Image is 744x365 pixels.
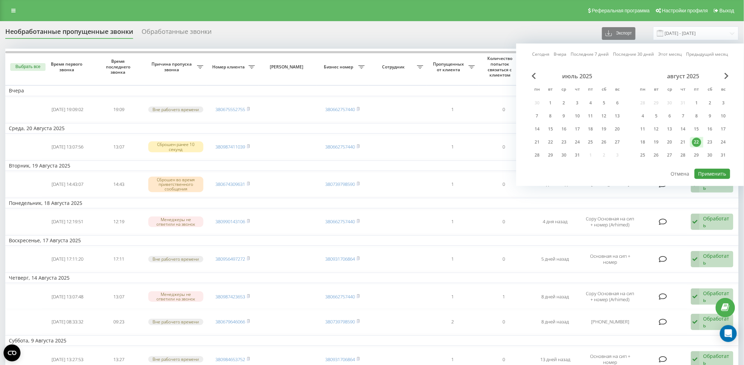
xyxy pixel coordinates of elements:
div: 19 [652,138,661,147]
div: чт 7 авг. 2025 г. [677,111,690,121]
div: чт 14 авг. 2025 г. [677,124,690,134]
div: 18 [638,138,648,147]
div: вт 22 июля 2025 г. [544,137,557,147]
div: чт 31 июля 2025 г. [571,150,584,160]
td: 09:23 [93,310,144,334]
span: Причина пропуска звонка [148,61,197,72]
td: 19:09 [93,98,144,122]
div: вс 27 июля 2025 г. [611,137,624,147]
a: 380662757440 [325,293,355,300]
div: Open Intercom Messenger [720,325,737,342]
div: Сброшен во время приветственного сообщения [148,177,203,192]
td: 1 [478,285,530,309]
td: Copy Основная на сип + номер (Arhimed) [581,210,639,234]
td: [DATE] 08:33:32 [42,310,93,334]
div: 12 [600,111,609,121]
div: вт 19 авг. 2025 г. [650,137,663,147]
div: 3 [719,98,728,108]
span: Время последнего звонка [99,59,139,75]
td: Вчера [5,85,739,96]
div: пт 11 июля 2025 г. [584,111,597,121]
abbr: среда [665,85,675,95]
div: 25 [586,138,595,147]
div: вт 5 авг. 2025 г. [650,111,663,121]
td: 8 дней назад [530,310,581,334]
td: 0 [478,210,530,234]
td: Основная на сип + номер [581,247,639,271]
td: 8 дней назад [530,285,581,309]
abbr: суббота [599,85,609,95]
div: 2 [706,98,715,108]
div: 20 [665,138,674,147]
div: 3 [573,98,582,108]
a: 380931706864 [325,356,355,363]
td: [PHONE_NUMBER] [581,310,639,334]
div: 14 [532,124,542,134]
div: пн 18 авг. 2025 г. [636,137,650,147]
div: 23 [706,138,715,147]
div: ср 13 авг. 2025 г. [663,124,677,134]
div: 1 [692,98,701,108]
div: вс 13 июля 2025 г. [611,111,624,121]
button: Применить [695,169,730,179]
div: вт 8 июля 2025 г. [544,111,557,121]
td: 1 [427,247,478,271]
div: сб 12 июля 2025 г. [597,111,611,121]
div: август 2025 [636,73,730,80]
td: 2 [427,310,478,334]
abbr: вторник [651,85,662,95]
div: 22 [692,138,701,147]
div: 10 [719,111,728,121]
div: 15 [692,124,701,134]
a: Сегодня [532,51,549,58]
div: пн 7 июля 2025 г. [530,111,544,121]
abbr: четверг [572,85,583,95]
td: Понедельник, 18 Августа 2025 [5,198,739,208]
div: 23 [559,138,569,147]
div: 8 [692,111,701,121]
div: 16 [706,124,715,134]
span: [PERSON_NAME] [264,64,311,70]
td: 5 дней назад [530,247,581,271]
div: Необработанные пропущенные звонки [5,28,133,39]
span: Previous Month [532,73,536,79]
a: 380931706864 [325,256,355,262]
div: 22 [546,138,555,147]
div: пт 22 авг. 2025 г. [690,137,703,147]
div: вс 10 авг. 2025 г. [717,111,730,121]
div: сб 23 авг. 2025 г. [703,137,717,147]
div: Менеджеры не ответили на звонок [148,217,203,227]
div: 7 [679,111,688,121]
div: вт 12 авг. 2025 г. [650,124,663,134]
div: Обработать [703,290,730,303]
div: 11 [586,111,595,121]
div: пн 14 июля 2025 г. [530,124,544,134]
div: сб 9 авг. 2025 г. [703,111,717,121]
a: 380662757440 [325,218,355,225]
div: чт 24 июля 2025 г. [571,137,584,147]
div: 28 [679,151,688,160]
div: 12 [652,124,661,134]
a: 380990143106 [215,218,245,225]
td: 0 [478,135,530,159]
td: 13:07 [93,285,144,309]
td: Суббота, 9 Августа 2025 [5,335,739,346]
a: 380739798590 [325,181,355,187]
td: [DATE] 19:09:02 [42,98,93,122]
div: Менеджеры не ответили на звонок [148,291,203,302]
a: 380675552755 [215,106,245,112]
div: Вне рабочего времени [148,256,203,262]
div: 14 [679,124,688,134]
div: чт 21 авг. 2025 г. [677,137,690,147]
div: ср 30 июля 2025 г. [557,150,571,160]
div: 29 [692,151,701,160]
abbr: пятница [691,85,702,95]
div: 20 [613,124,622,134]
div: 8 [546,111,555,121]
abbr: воскресенье [612,85,623,95]
div: вт 26 авг. 2025 г. [650,150,663,160]
div: чт 3 июля 2025 г. [571,98,584,108]
a: 380679646066 [215,318,245,325]
div: 26 [600,138,609,147]
div: сб 5 июля 2025 г. [597,98,611,108]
